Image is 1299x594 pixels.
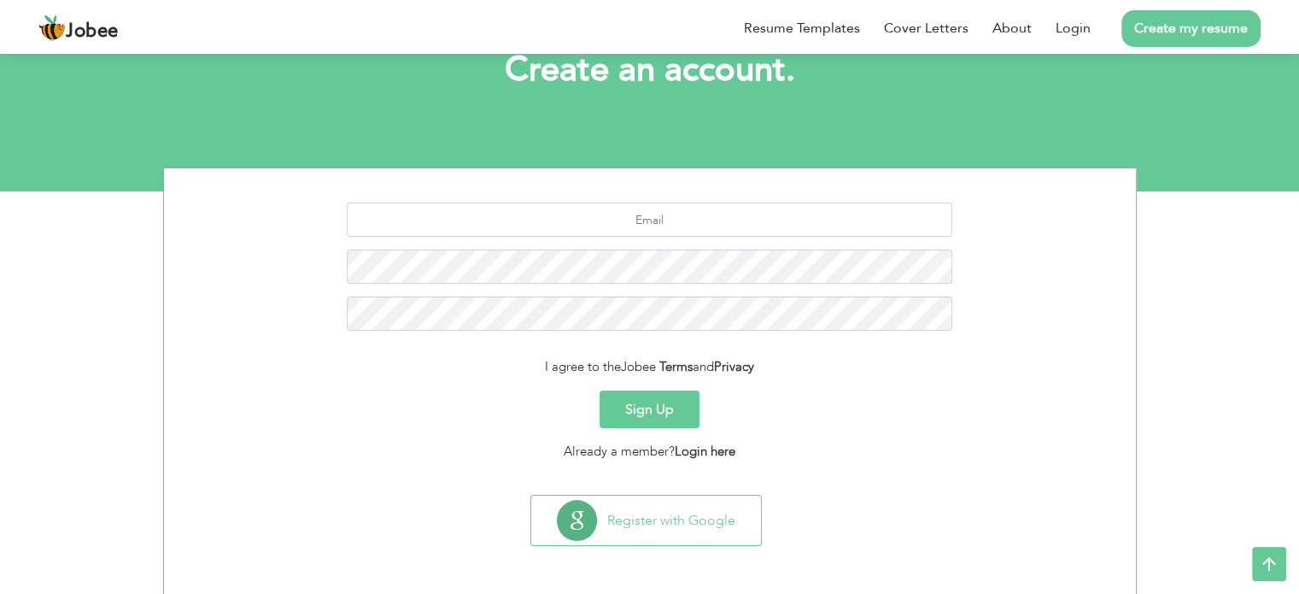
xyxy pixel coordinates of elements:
[659,358,693,375] a: Terms
[992,18,1032,38] a: About
[600,391,699,428] button: Sign Up
[177,357,1123,377] div: I agree to the and
[531,496,761,545] button: Register with Google
[1121,10,1261,47] a: Create my resume
[38,15,119,42] a: Jobee
[347,203,952,237] input: Email
[177,442,1123,462] div: Already a member?
[621,358,656,375] span: Jobee
[744,18,860,38] a: Resume Templates
[38,15,66,42] img: jobee.io
[189,48,1111,92] h1: Create an account.
[1056,18,1091,38] a: Login
[66,22,119,41] span: Jobee
[675,443,735,460] a: Login here
[884,18,968,38] a: Cover Letters
[714,358,754,375] a: Privacy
